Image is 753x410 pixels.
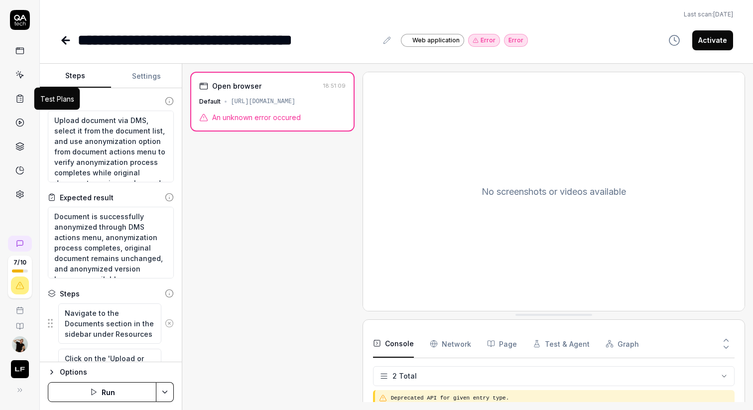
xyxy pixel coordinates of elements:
span: An unknown error occured [212,112,301,123]
button: View version history [662,30,686,50]
span: Last scan: [684,10,733,19]
button: LEGALFLY Logo [4,352,35,380]
button: Test & Agent [533,330,590,358]
button: Remove step [161,359,178,379]
img: 4cfcff40-75ee-4a48-a2b0-1984f07fefe6.jpeg [12,336,28,352]
button: Last scan:[DATE] [684,10,733,19]
div: Default [199,97,221,106]
div: Suggestions [48,348,174,390]
a: Web application [401,33,464,47]
img: LEGALFLY Logo [11,360,29,378]
pre: Deprecated API for given entry type. [391,394,731,403]
button: Settings [111,64,182,88]
button: Console [373,330,414,358]
div: No screenshots or videos available [363,72,745,311]
div: Steps [60,288,80,299]
button: Activate [692,30,733,50]
span: 7 / 10 [13,260,26,266]
span: Web application [412,36,460,45]
div: Test Plans [40,94,74,104]
button: Network [430,330,471,358]
button: Options [48,366,174,378]
button: Page [487,330,517,358]
time: [DATE] [713,10,733,18]
a: New conversation [8,236,32,252]
div: Options [60,366,174,378]
time: 18:51:09 [323,82,346,89]
div: Open browser [212,81,261,91]
button: Steps [40,64,111,88]
button: Error [468,34,500,47]
a: Book a call with us [4,298,35,314]
div: Suggestions [48,303,174,344]
a: Documentation [4,314,35,330]
button: Remove step [161,313,178,333]
button: Graph [606,330,639,358]
div: Error [504,34,528,47]
button: Run [48,382,156,402]
div: [URL][DOMAIN_NAME] [231,97,295,106]
div: Expected result [60,192,114,203]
